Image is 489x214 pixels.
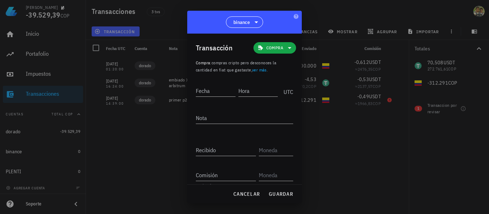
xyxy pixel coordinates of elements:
span: compras cripto pero desconoces la cantidad en fiat que gastaste, . [196,60,276,73]
p: : [196,59,293,74]
span: binance [233,19,250,26]
div: Opcional [196,184,293,188]
span: Compra [266,44,283,51]
button: guardar [266,188,296,200]
a: ver más [252,67,267,73]
button: cancelar [230,188,263,200]
span: Compra [196,60,210,65]
input: Moneda [259,144,292,156]
div: Transacción [196,42,233,54]
span: guardar [268,191,293,197]
div: UTC [281,81,293,99]
input: Moneda [259,169,292,181]
span: cancelar [233,191,260,197]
